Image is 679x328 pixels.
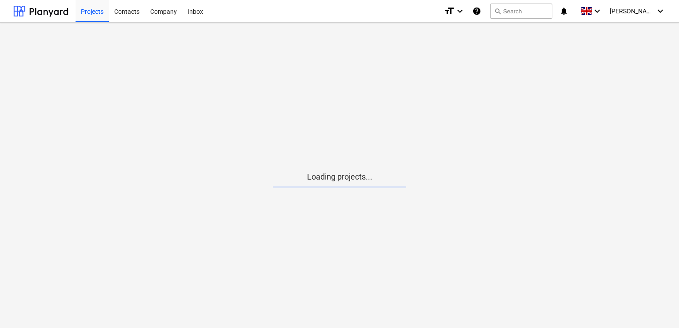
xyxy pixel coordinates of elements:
i: format_size [444,6,455,16]
span: [PERSON_NAME] [610,8,654,15]
i: keyboard_arrow_down [455,6,465,16]
i: keyboard_arrow_down [655,6,666,16]
span: search [494,8,501,15]
i: Knowledge base [472,6,481,16]
i: keyboard_arrow_down [592,6,603,16]
button: Search [490,4,552,19]
p: Loading projects... [273,172,406,182]
i: notifications [559,6,568,16]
